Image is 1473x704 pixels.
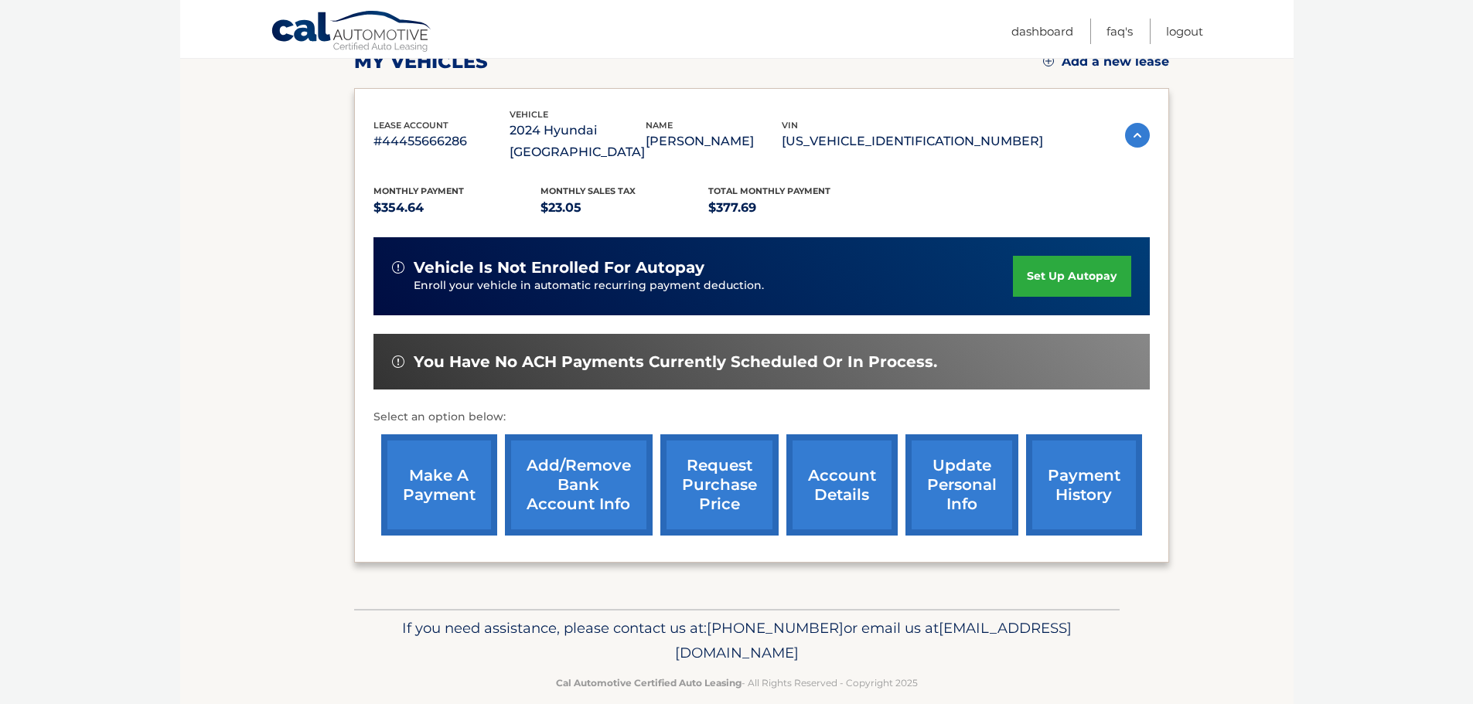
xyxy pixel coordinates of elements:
[510,120,646,163] p: 2024 Hyundai [GEOGRAPHIC_DATA]
[540,197,708,219] p: $23.05
[373,197,541,219] p: $354.64
[675,619,1072,661] span: [EMAIL_ADDRESS][DOMAIN_NAME]
[646,120,673,131] span: name
[373,408,1150,427] p: Select an option below:
[414,277,1014,294] p: Enroll your vehicle in automatic recurring payment deduction.
[646,131,782,152] p: [PERSON_NAME]
[708,185,830,196] span: Total Monthly Payment
[540,185,636,196] span: Monthly sales Tax
[364,675,1110,691] p: - All Rights Reserved - Copyright 2025
[373,120,448,131] span: lease account
[505,434,653,536] a: Add/Remove bank account info
[660,434,779,536] a: request purchase price
[707,619,844,637] span: [PHONE_NUMBER]
[556,677,742,689] strong: Cal Automotive Certified Auto Leasing
[414,352,937,372] span: You have no ACH payments currently scheduled or in process.
[392,261,404,274] img: alert-white.svg
[414,258,704,277] span: vehicle is not enrolled for autopay
[364,616,1110,665] p: If you need assistance, please contact us at: or email us at
[1011,19,1073,44] a: Dashboard
[1026,434,1142,536] a: payment history
[782,131,1043,152] p: [US_VEHICLE_IDENTIFICATION_NUMBER]
[510,109,548,120] span: vehicle
[373,185,464,196] span: Monthly Payment
[1166,19,1203,44] a: Logout
[905,434,1018,536] a: update personal info
[392,355,404,368] img: alert-white.svg
[271,10,433,55] a: Cal Automotive
[1125,123,1150,148] img: accordion-active.svg
[782,120,798,131] span: vin
[1043,54,1169,70] a: Add a new lease
[1013,256,1130,297] a: set up autopay
[354,50,488,73] h2: my vehicles
[373,131,510,152] p: #44455666286
[708,197,876,219] p: $377.69
[786,434,898,536] a: account details
[1106,19,1133,44] a: FAQ's
[381,434,497,536] a: make a payment
[1043,56,1054,66] img: add.svg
